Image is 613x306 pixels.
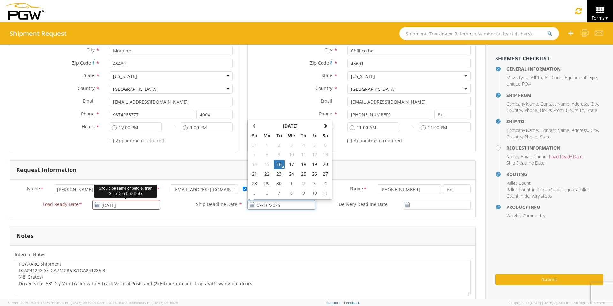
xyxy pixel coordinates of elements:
[506,107,522,113] span: Country
[399,27,559,40] input: Shipment, Tracking or Reference Number (at least 4 chars)
[260,131,274,140] th: Mo
[16,233,34,239] h3: Notes
[81,111,95,117] span: Phone
[260,160,274,169] td: 15
[285,169,298,179] td: 24
[591,127,599,134] li: ,
[298,140,309,150] td: 4
[351,73,375,80] div: [US_STATE]
[298,160,309,169] td: 18
[196,201,237,207] span: Ship Deadline Date
[506,75,528,81] span: Move Type
[322,72,332,78] span: State
[285,131,298,140] th: We
[16,167,77,173] h3: Request Information
[5,3,44,20] img: pgw-form-logo-1aaa8060b1cc70fad034.png
[506,134,523,140] li: ,
[72,60,91,66] span: Zip Code
[84,72,95,78] span: State
[565,75,597,81] span: Equipment Type
[274,160,285,169] td: 16
[443,184,471,194] input: Ext.
[320,131,331,140] th: Sa
[309,131,320,140] th: Fr
[249,160,260,169] td: 14
[57,300,96,305] span: master, [DATE] 09:50:40
[196,110,233,119] input: Ext.
[309,169,320,179] td: 26
[506,127,539,134] li: ,
[83,98,95,104] span: Email
[309,160,320,169] td: 19
[249,150,260,160] td: 7
[298,188,309,198] td: 9
[113,86,158,92] div: [GEOGRAPHIC_DATA]
[549,153,584,160] li: ,
[320,160,331,169] td: 20
[605,15,609,21] span: ▼
[326,300,340,305] a: Support
[43,201,79,208] span: Load Ready Date
[591,101,599,107] li: ,
[113,73,137,80] div: [US_STATE]
[506,67,603,71] h4: General Information
[506,153,518,160] span: Name
[274,188,285,198] td: 7
[506,81,531,87] span: Unique PO#
[434,110,471,119] input: Ext.
[324,47,332,53] span: City
[530,75,542,81] span: Bill To
[10,30,67,37] h4: Shipment Request
[310,60,329,66] span: Zip Code
[506,180,532,186] li: ,
[412,123,413,129] span: -
[260,169,274,179] td: 22
[521,153,531,160] span: Email
[315,85,332,91] span: Country
[506,145,603,150] h4: Request Information
[320,188,331,198] td: 11
[506,213,520,219] span: Weight
[506,119,603,124] h4: Ship To
[525,134,538,140] li: ,
[97,300,178,305] span: Client: 2025.18.0-71d3358
[572,127,589,134] li: ,
[508,300,605,305] span: Copyright © [DATE]-[DATE] Agistix Inc., All Rights Reserved
[323,123,328,128] span: Next Month
[525,107,538,114] li: ,
[506,180,531,186] span: Pallet Count
[285,160,298,169] td: 17
[540,107,564,114] li: ,
[309,150,320,160] td: 12
[592,15,609,21] span: Forms
[530,75,543,81] li: ,
[260,188,274,198] td: 6
[243,187,247,191] input: Merchant
[339,201,388,207] span: Delivery Deadline Date
[591,101,598,107] span: City
[506,101,539,107] li: ,
[351,86,396,92] div: [GEOGRAPHIC_DATA]
[506,101,538,107] span: Company Name
[495,55,549,62] strong: Shipment Checklist
[110,137,165,144] label: Appointment required
[565,75,598,81] li: ,
[298,150,309,160] td: 11
[540,107,564,113] span: Hours From
[506,160,545,166] span: Ship Deadline Date
[525,134,537,140] span: Phone
[347,139,352,143] input: Appointment required
[260,140,274,150] td: 1
[506,153,519,160] li: ,
[506,93,603,98] h4: Ship From
[506,205,603,209] h4: Product Info
[260,179,274,188] td: 29
[249,179,260,188] td: 28
[545,75,562,81] span: Bill Code
[566,107,585,114] li: ,
[506,134,522,140] span: Country
[540,134,550,140] span: State
[249,188,260,198] td: 5
[320,140,331,150] td: 6
[8,300,96,305] span: Server: 2025.19.0-91c74307f99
